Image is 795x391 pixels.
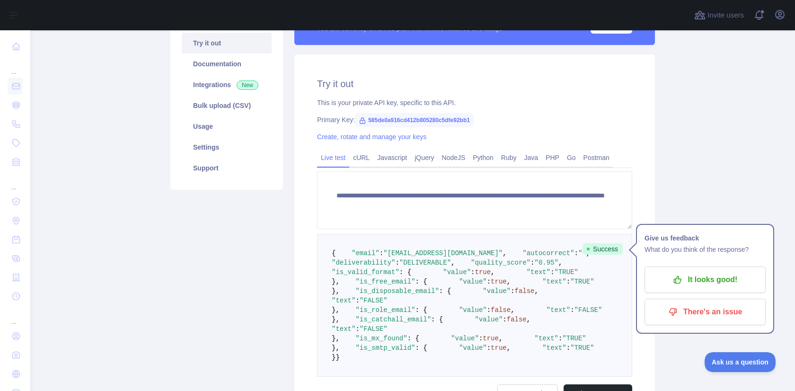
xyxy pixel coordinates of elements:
[438,150,469,165] a: NodeJS
[431,316,443,323] span: : {
[507,316,527,323] span: false
[355,278,415,285] span: "is_free_email"
[182,158,272,178] a: Support
[399,259,451,267] span: "DELIVERABLE"
[332,306,340,314] span: },
[380,249,383,257] span: :
[332,287,340,295] span: },
[451,259,455,267] span: ,
[8,307,23,326] div: ...
[535,335,558,342] span: "text"
[547,306,570,314] span: "text"
[566,278,570,285] span: :
[475,268,491,276] span: true
[459,344,487,352] span: "value"
[237,80,258,90] span: New
[707,10,744,21] span: Invite users
[383,249,503,257] span: "[EMAIL_ADDRESS][DOMAIN_NAME]"
[182,74,272,95] a: Integrations New
[522,249,574,257] span: "autocorrect"
[459,278,487,285] span: "value"
[563,150,580,165] a: Go
[479,335,483,342] span: :
[471,268,475,276] span: :
[317,133,426,141] a: Create, rotate and manage your keys
[583,243,623,255] span: Success
[580,150,613,165] a: Postman
[574,249,578,257] span: :
[511,287,514,295] span: :
[652,272,759,288] p: It looks good!
[332,344,340,352] span: },
[542,278,566,285] span: "text"
[415,306,427,314] span: : {
[652,304,759,320] p: There's an issue
[411,150,438,165] a: jQuery
[182,33,272,53] a: Try it out
[317,150,349,165] a: Live test
[395,259,399,267] span: :
[332,278,340,285] span: },
[415,344,427,352] span: : {
[475,316,503,323] span: "value"
[515,287,535,295] span: false
[443,268,471,276] span: "value"
[487,344,491,352] span: :
[332,259,395,267] span: "deliverability"
[491,278,507,285] span: true
[355,325,359,333] span: :
[407,335,419,342] span: : {
[8,172,23,191] div: ...
[332,325,355,333] span: "text"
[182,116,272,137] a: Usage
[439,287,451,295] span: : {
[182,53,272,74] a: Documentation
[332,335,340,342] span: },
[360,297,388,304] span: "FALSE"
[692,8,746,23] button: Invite users
[317,115,632,124] div: Primary Key:
[487,278,491,285] span: :
[558,335,562,342] span: :
[503,249,506,257] span: ,
[530,259,534,267] span: :
[503,316,506,323] span: :
[535,259,558,267] span: "0.95"
[645,299,766,325] button: There's an issue
[555,268,578,276] span: "TRUE"
[355,306,415,314] span: "is_role_email"
[542,150,563,165] a: PHP
[507,278,511,285] span: ,
[355,297,359,304] span: :
[558,259,562,267] span: ,
[574,306,602,314] span: "FALSE"
[349,150,373,165] a: cURL
[578,249,586,257] span: ""
[645,232,766,244] h1: Give us feedback
[483,335,499,342] span: true
[332,268,399,276] span: "is_valid_format"
[645,267,766,293] button: It looks good!
[451,335,479,342] span: "value"
[487,306,491,314] span: :
[497,150,521,165] a: Ruby
[507,344,511,352] span: ,
[521,150,542,165] a: Java
[355,335,407,342] span: "is_mx_found"
[332,297,355,304] span: "text"
[570,306,574,314] span: :
[491,268,495,276] span: ,
[535,287,539,295] span: ,
[469,150,497,165] a: Python
[332,249,336,257] span: {
[415,278,427,285] span: : {
[566,344,570,352] span: :
[705,352,776,372] iframe: Toggle Customer Support
[355,316,431,323] span: "is_catchall_email"
[527,316,530,323] span: ,
[483,287,511,295] span: "value"
[399,268,411,276] span: : {
[562,335,586,342] span: "TRUE"
[373,150,411,165] a: Javascript
[491,344,507,352] span: true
